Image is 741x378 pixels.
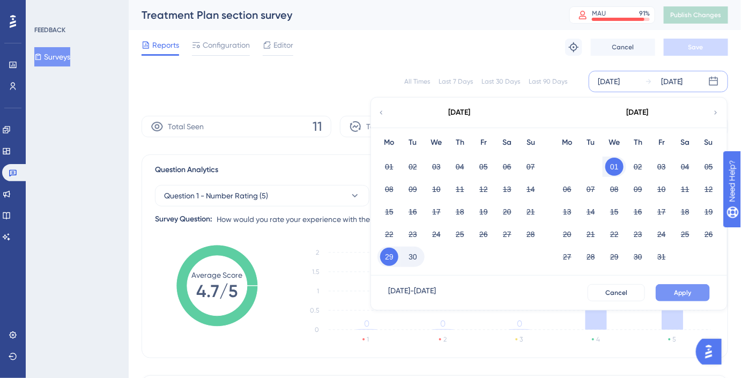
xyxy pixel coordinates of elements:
button: Question 1 - Number Rating (5) [155,185,369,206]
span: Configuration [203,39,250,51]
button: 06 [558,180,576,198]
button: 18 [676,203,694,221]
button: 19 [700,203,718,221]
span: Total Responses [366,120,421,133]
button: 23 [629,225,647,243]
span: Question Analytics [155,164,218,176]
span: Reports [152,39,179,51]
button: 08 [605,180,624,198]
button: 10 [427,180,446,198]
button: 13 [558,203,576,221]
button: 29 [380,248,398,266]
button: 22 [605,225,624,243]
span: Cancel [605,288,627,297]
text: 3 [520,336,523,343]
button: 31 [653,248,671,266]
button: 14 [522,180,540,198]
button: 02 [404,158,422,176]
div: Sa [495,136,519,149]
button: 22 [380,225,398,243]
span: Need Help? [25,3,67,16]
span: Cancel [612,43,634,51]
div: Last 30 Days [481,77,520,86]
button: 15 [605,203,624,221]
tspan: 4.7/5 [197,281,238,301]
div: Tu [401,136,425,149]
button: 26 [475,225,493,243]
button: 02 [629,158,647,176]
button: 29 [605,248,624,266]
span: Publish Changes [670,11,722,19]
button: 11 [676,180,694,198]
div: FEEDBACK [34,26,65,34]
button: 12 [475,180,493,198]
button: 03 [653,158,671,176]
text: 2 [443,336,447,343]
button: 21 [582,225,600,243]
div: [DATE] [627,106,649,119]
button: 04 [451,158,469,176]
button: 24 [653,225,671,243]
div: Treatment Plan section survey [142,8,543,23]
button: 01 [605,158,624,176]
button: Save [664,39,728,56]
div: Su [697,136,721,149]
span: Apply [674,288,692,297]
div: Survey Question: [155,213,212,226]
tspan: 2 [316,249,319,256]
text: 4 [596,336,600,343]
button: 09 [629,180,647,198]
button: Surveys [34,47,70,66]
button: 30 [404,248,422,266]
button: 05 [700,158,718,176]
button: 19 [475,203,493,221]
button: 27 [498,225,516,243]
button: 25 [451,225,469,243]
button: 14 [582,203,600,221]
button: 20 [558,225,576,243]
button: 16 [629,203,647,221]
div: We [603,136,626,149]
tspan: 0 [441,318,446,329]
button: 06 [498,158,516,176]
button: 07 [522,158,540,176]
div: All Times [404,77,430,86]
tspan: 0.5 [310,307,319,314]
tspan: 0 [517,318,522,329]
tspan: 0 [315,326,319,333]
tspan: 1 [317,287,319,295]
button: 30 [629,248,647,266]
button: Cancel [588,284,645,301]
text: 1 [367,336,369,343]
button: 26 [700,225,718,243]
div: Tu [579,136,603,149]
button: 12 [700,180,718,198]
button: 13 [498,180,516,198]
button: 10 [653,180,671,198]
div: Last 7 Days [439,77,473,86]
button: 21 [522,203,540,221]
div: MAU [592,9,606,18]
span: Total Seen [168,120,204,133]
span: Question 1 - Number Rating (5) [164,189,268,202]
button: 28 [582,248,600,266]
tspan: 0 [364,318,369,329]
div: Th [626,136,650,149]
tspan: 1.5 [312,268,319,276]
button: 17 [427,203,446,221]
span: How would you rate your experience with the new Treatment Plan section so far? [217,213,492,226]
button: 01 [380,158,398,176]
div: Su [519,136,543,149]
button: Publish Changes [664,6,728,24]
button: 20 [498,203,516,221]
div: [DATE] [598,75,620,88]
button: 15 [380,203,398,221]
button: 05 [475,158,493,176]
button: 07 [582,180,600,198]
div: Th [448,136,472,149]
iframe: UserGuiding AI Assistant Launcher [696,336,728,368]
button: 09 [404,180,422,198]
div: [DATE] [661,75,683,88]
span: Save [688,43,703,51]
